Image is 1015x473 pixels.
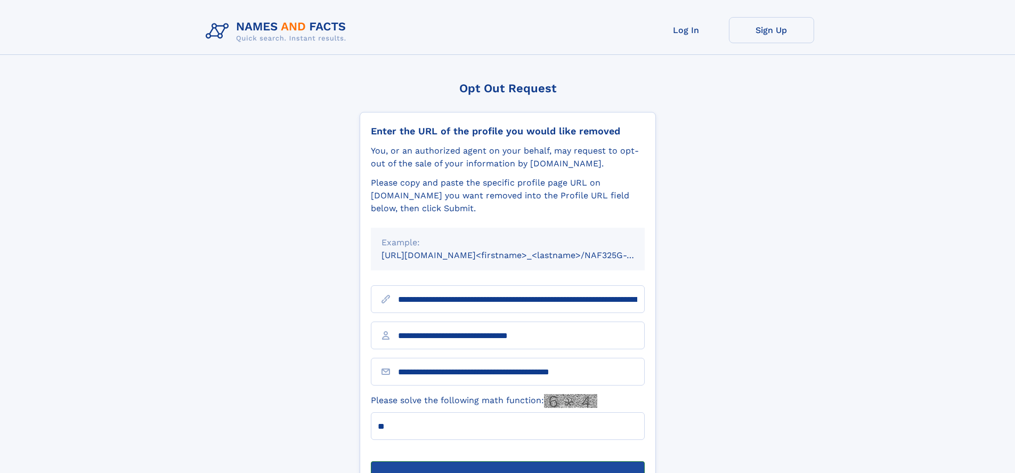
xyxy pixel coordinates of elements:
small: [URL][DOMAIN_NAME]<firstname>_<lastname>/NAF325G-xxxxxxxx [381,250,665,260]
div: You, or an authorized agent on your behalf, may request to opt-out of the sale of your informatio... [371,145,645,170]
div: Opt Out Request [360,82,656,95]
img: Logo Names and Facts [201,17,355,46]
div: Please copy and paste the specific profile page URL on [DOMAIN_NAME] you want removed into the Pr... [371,177,645,215]
a: Log In [644,17,729,43]
a: Sign Up [729,17,814,43]
div: Example: [381,236,634,249]
label: Please solve the following math function: [371,394,597,408]
div: Enter the URL of the profile you would like removed [371,125,645,137]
